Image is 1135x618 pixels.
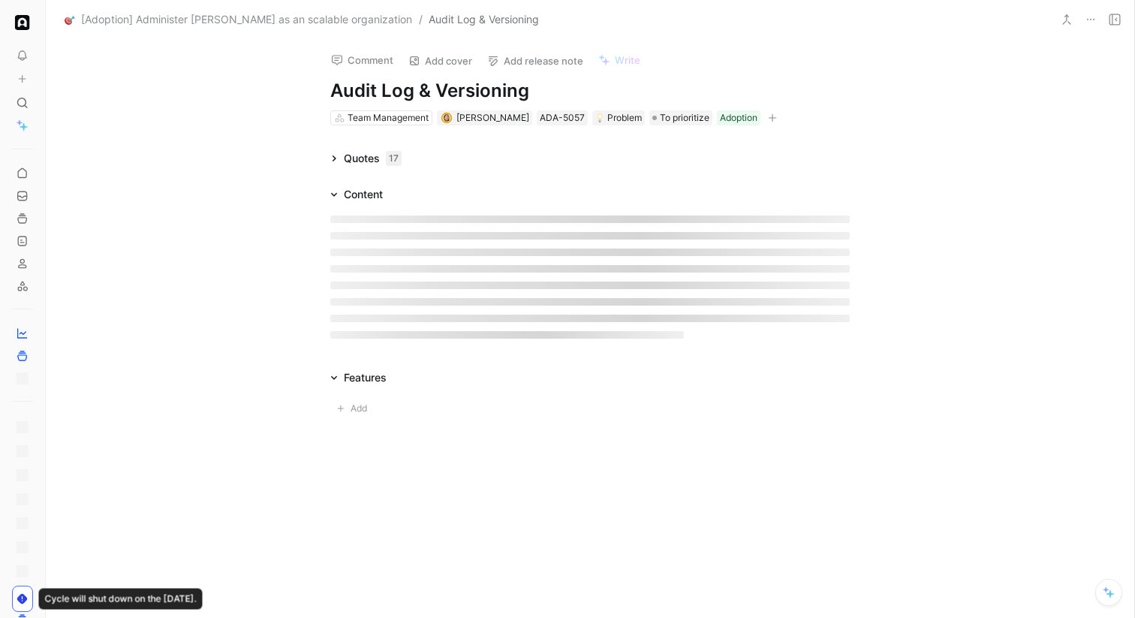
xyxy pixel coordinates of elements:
div: Content [324,185,389,203]
div: Quotes [344,149,402,167]
img: 💡 [595,113,604,122]
button: Add release note [480,50,590,71]
span: Write [615,53,640,67]
span: Audit Log & Versioning [429,11,539,29]
img: Ada [15,15,30,30]
div: Content [344,185,383,203]
button: Add cover [402,50,479,71]
h1: Audit Log & Versioning [330,79,850,103]
span: [PERSON_NAME] [456,112,529,123]
div: Adoption [720,110,757,125]
div: Features [344,369,387,387]
div: Problem [595,110,642,125]
div: Quotes17 [324,149,408,167]
button: 🎯[Adoption] Administer [PERSON_NAME] as an scalable organization [61,11,416,29]
div: To prioritize [649,110,712,125]
button: Write [592,50,647,71]
button: Comment [324,50,400,71]
div: 17 [386,151,402,166]
div: ADA-5057 [540,110,585,125]
span: / [419,11,423,29]
div: Features [324,369,393,387]
button: Ada [12,12,33,33]
img: 🎯 [65,14,75,25]
span: Add [351,401,372,416]
div: 💡Problem [592,110,645,125]
div: Team Management [348,110,429,125]
span: To prioritize [660,110,709,125]
div: Cycle will shut down on the [DATE]. [39,589,203,610]
span: [Adoption] Administer [PERSON_NAME] as an scalable organization [81,11,412,29]
img: avatar [442,113,450,122]
button: Add [330,399,378,418]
